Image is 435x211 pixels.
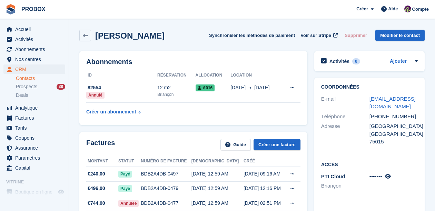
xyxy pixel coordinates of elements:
[244,185,285,192] div: [DATE] 12:16 PM
[321,173,345,179] span: PTI Cloud
[329,58,349,64] h2: Activités
[254,139,300,150] a: Créer une facture
[3,187,65,197] a: menu
[321,113,369,121] div: Téléphone
[15,187,57,197] span: Boutique en ligne
[15,163,57,173] span: Capital
[15,34,57,44] span: Activités
[369,96,416,110] a: [EMAIL_ADDRESS][DOMAIN_NAME]
[352,58,360,64] div: 0
[196,84,215,91] span: A016
[86,70,157,81] th: ID
[141,185,191,192] div: BDB2A4DB-0479
[191,156,244,167] th: [DEMOGRAPHIC_DATA]
[86,92,105,99] div: Annulé
[57,84,65,90] div: 38
[3,64,65,74] a: menu
[298,30,339,41] a: Voir sur Stripe
[15,54,57,64] span: Nos centres
[86,105,141,118] a: Créer un abonnement
[86,58,300,66] h2: Abonnements
[191,185,244,192] div: [DATE] 12:59 AM
[6,179,69,185] span: Vitrine
[321,84,418,90] h2: Coordonnées
[3,133,65,143] a: menu
[412,6,429,13] span: Compte
[3,153,65,163] a: menu
[86,139,115,150] h2: Factures
[3,113,65,123] a: menu
[86,156,118,167] th: Montant
[15,153,57,163] span: Paramètres
[254,84,269,91] span: [DATE]
[196,70,231,81] th: Allocation
[191,200,244,207] div: [DATE] 12:59 AM
[15,24,57,34] span: Accueil
[209,30,295,41] button: Synchroniser les méthodes de paiement
[157,84,196,91] div: 12 m2
[321,161,418,168] h2: Accès
[3,54,65,64] a: menu
[230,70,281,81] th: Location
[321,182,369,190] li: Briançon
[15,113,57,123] span: Factures
[15,123,57,133] span: Tarifs
[3,123,65,133] a: menu
[220,139,251,150] a: Guide
[388,6,398,12] span: Aide
[369,138,418,146] div: 75015
[88,170,105,178] span: €240,00
[3,163,65,173] a: menu
[16,92,28,99] span: Deals
[375,30,425,41] a: Modifier le contact
[16,92,65,99] a: Deals
[321,95,369,111] div: E-mail
[15,64,57,74] span: CRM
[118,185,132,192] span: Payé
[369,113,418,121] div: [PHONE_NUMBER]
[191,170,244,178] div: [DATE] 12:59 AM
[16,83,65,90] a: Prospects 38
[86,84,157,91] div: 82554
[3,24,65,34] a: menu
[118,156,141,167] th: Statut
[88,200,105,207] span: €744,00
[15,143,57,153] span: Assurance
[141,200,191,207] div: BDB2A4DB-0477
[157,70,196,81] th: Réservation
[3,103,65,113] a: menu
[86,108,136,115] div: Créer un abonnement
[16,83,37,90] span: Prospects
[15,133,57,143] span: Coupons
[369,173,382,179] span: •••••••
[16,75,65,82] a: Contacts
[6,4,16,14] img: stora-icon-8386f47178a22dfd0bd8f6a31ec36ba5ce8667c1dd55bd0f319d3a0aa187defe.svg
[244,156,285,167] th: Créé
[356,6,368,12] span: Créer
[230,84,246,91] span: [DATE]
[19,3,48,15] a: PROBOX
[244,170,285,178] div: [DATE] 09:16 AM
[57,188,65,196] a: Boutique d'aperçu
[157,91,196,98] div: Briançon
[118,171,132,178] span: Payé
[404,6,411,12] img: Jackson Collins
[141,170,191,178] div: BDB2A4DB-0497
[3,143,65,153] a: menu
[118,200,139,207] span: Annulée
[15,44,57,54] span: Abonnements
[141,156,191,167] th: Numéro de facture
[244,200,285,207] div: [DATE] 02:51 PM
[95,31,165,40] h2: [PERSON_NAME]
[321,122,369,146] div: Adresse
[15,103,57,113] span: Analytique
[3,34,65,44] a: menu
[390,58,407,66] a: Ajouter
[342,30,370,41] button: Supprimer
[369,130,418,138] div: [GEOGRAPHIC_DATA]
[300,32,331,39] span: Voir sur Stripe
[3,44,65,54] a: menu
[88,185,105,192] span: €496,00
[369,122,418,130] div: [GEOGRAPHIC_DATA]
